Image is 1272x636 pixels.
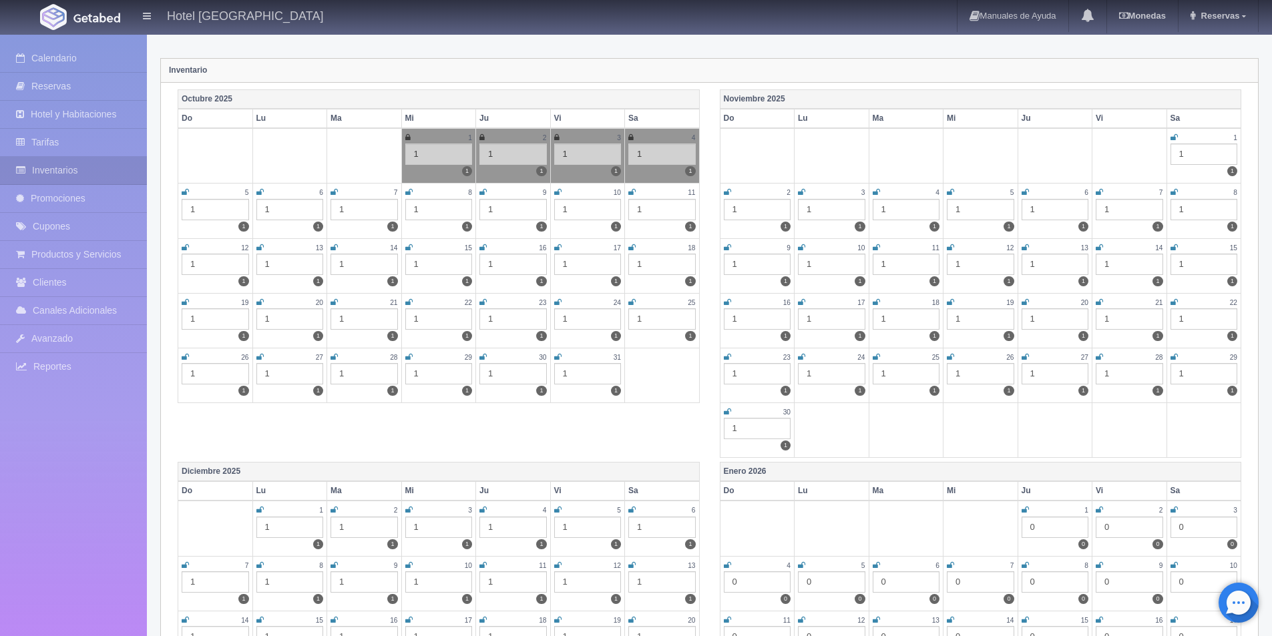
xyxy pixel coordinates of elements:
[857,244,865,252] small: 10
[536,222,546,232] label: 1
[685,222,695,232] label: 1
[720,109,795,128] th: Do
[554,363,622,384] div: 1
[539,354,546,361] small: 30
[1084,189,1088,196] small: 6
[855,222,865,232] label: 1
[394,562,398,569] small: 9
[1171,199,1238,220] div: 1
[238,594,248,604] label: 1
[1227,386,1237,396] label: 1
[1096,308,1163,330] div: 1
[238,222,248,232] label: 1
[1018,481,1092,501] th: Ju
[611,222,621,232] label: 1
[1006,244,1014,252] small: 12
[617,507,621,514] small: 5
[611,539,621,549] label: 1
[167,7,323,23] h4: Hotel [GEOGRAPHIC_DATA]
[1233,134,1237,141] small: 1
[554,254,622,275] div: 1
[182,571,249,593] div: 1
[1096,517,1163,538] div: 0
[724,308,791,330] div: 1
[554,143,622,165] div: 1
[943,481,1018,501] th: Mi
[543,134,547,141] small: 2
[256,363,324,384] div: 1
[1022,199,1089,220] div: 1
[724,254,791,275] div: 1
[550,109,625,128] th: Vi
[543,189,547,196] small: 9
[1227,166,1237,176] label: 1
[405,571,473,593] div: 1
[1171,517,1238,538] div: 0
[1155,354,1162,361] small: 28
[387,276,397,286] label: 1
[798,571,865,593] div: 0
[855,386,865,396] label: 1
[932,354,939,361] small: 25
[685,331,695,341] label: 1
[468,134,472,141] small: 1
[1096,254,1163,275] div: 1
[1096,571,1163,593] div: 0
[1078,386,1088,396] label: 1
[724,571,791,593] div: 0
[331,199,398,220] div: 1
[857,354,865,361] small: 24
[1081,354,1088,361] small: 27
[327,481,402,501] th: Ma
[783,617,791,624] small: 11
[611,166,621,176] label: 1
[1198,11,1240,21] span: Reservas
[625,481,700,501] th: Sa
[929,594,939,604] label: 0
[1092,109,1167,128] th: Vi
[1167,109,1241,128] th: Sa
[798,308,865,330] div: 1
[479,143,547,165] div: 1
[539,617,546,624] small: 18
[554,517,622,538] div: 1
[781,222,791,232] label: 1
[935,189,939,196] small: 4
[1159,562,1163,569] small: 9
[798,199,865,220] div: 1
[857,617,865,624] small: 12
[1081,244,1088,252] small: 13
[855,594,865,604] label: 0
[256,254,324,275] div: 1
[1155,299,1162,306] small: 21
[1171,308,1238,330] div: 1
[331,308,398,330] div: 1
[1018,109,1092,128] th: Ju
[947,571,1014,593] div: 0
[1227,276,1237,286] label: 1
[256,199,324,220] div: 1
[783,408,791,416] small: 30
[688,299,695,306] small: 25
[1230,299,1237,306] small: 22
[390,617,397,624] small: 16
[327,109,402,128] th: Ma
[465,617,472,624] small: 17
[178,109,253,128] th: Do
[182,199,249,220] div: 1
[781,331,791,341] label: 1
[720,89,1241,109] th: Noviembre 2025
[405,308,473,330] div: 1
[1022,363,1089,384] div: 1
[929,222,939,232] label: 1
[479,254,547,275] div: 1
[628,254,696,275] div: 1
[252,109,327,128] th: Lu
[611,276,621,286] label: 1
[1233,507,1237,514] small: 3
[245,189,249,196] small: 5
[241,244,248,252] small: 12
[869,481,943,501] th: Ma
[1006,354,1014,361] small: 26
[1227,539,1237,549] label: 0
